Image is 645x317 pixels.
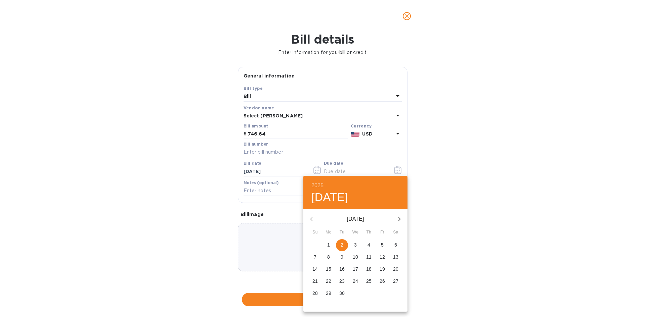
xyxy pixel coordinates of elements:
button: [DATE] [311,190,348,204]
button: 28 [309,287,321,300]
button: 10 [349,251,361,263]
button: 5 [376,239,388,251]
p: 14 [312,266,318,272]
p: 28 [312,290,318,297]
button: 21 [309,275,321,287]
span: Su [309,229,321,236]
p: 19 [380,266,385,272]
p: 13 [393,254,398,260]
p: 5 [381,242,384,248]
button: 17 [349,263,361,275]
span: Th [363,229,375,236]
button: 6 [390,239,402,251]
button: 9 [336,251,348,263]
p: 29 [326,290,331,297]
span: Sa [390,229,402,236]
p: 23 [339,278,345,284]
p: [DATE] [319,215,391,223]
p: 10 [353,254,358,260]
p: 6 [394,242,397,248]
p: 24 [353,278,358,284]
button: 2 [336,239,348,251]
span: Fr [376,229,388,236]
p: 22 [326,278,331,284]
button: 18 [363,263,375,275]
button: 3 [349,239,361,251]
button: 8 [322,251,335,263]
button: 11 [363,251,375,263]
p: 20 [393,266,398,272]
span: Mo [322,229,335,236]
button: 23 [336,275,348,287]
button: 14 [309,263,321,275]
p: 1 [327,242,330,248]
p: 2 [341,242,343,248]
button: 13 [390,251,402,263]
button: 29 [322,287,335,300]
p: 21 [312,278,318,284]
button: 12 [376,251,388,263]
p: 7 [314,254,316,260]
button: 24 [349,275,361,287]
p: 25 [366,278,372,284]
button: 25 [363,275,375,287]
p: 8 [327,254,330,260]
p: 3 [354,242,357,248]
p: 16 [339,266,345,272]
p: 30 [339,290,345,297]
button: 1 [322,239,335,251]
button: 19 [376,263,388,275]
button: 22 [322,275,335,287]
button: 7 [309,251,321,263]
button: 20 [390,263,402,275]
button: 16 [336,263,348,275]
p: 27 [393,278,398,284]
p: 15 [326,266,331,272]
button: 30 [336,287,348,300]
p: 4 [368,242,370,248]
p: 17 [353,266,358,272]
p: 26 [380,278,385,284]
button: 2025 [311,181,324,190]
span: Tu [336,229,348,236]
p: 11 [366,254,372,260]
p: 9 [341,254,343,260]
button: 4 [363,239,375,251]
span: We [349,229,361,236]
p: 12 [380,254,385,260]
button: 26 [376,275,388,287]
button: 27 [390,275,402,287]
p: 18 [366,266,372,272]
button: 15 [322,263,335,275]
